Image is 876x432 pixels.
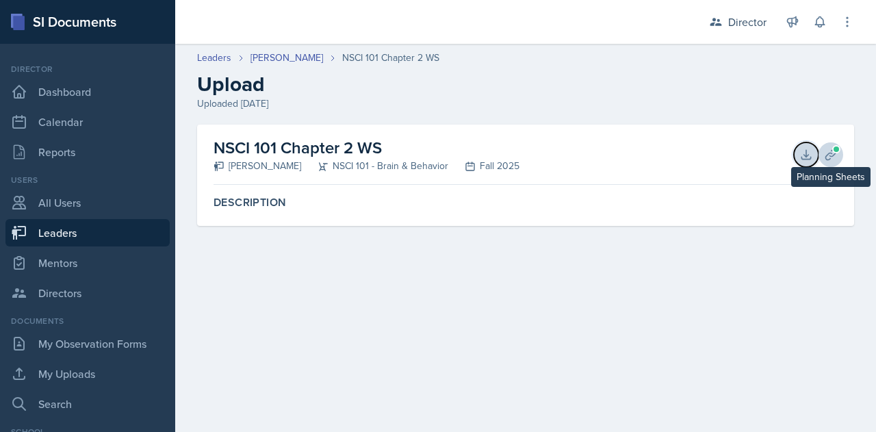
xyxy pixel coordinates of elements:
a: All Users [5,189,170,216]
a: Search [5,390,170,418]
div: NSCI 101 - Brain & Behavior [301,159,448,173]
div: Director [5,63,170,75]
a: My Observation Forms [5,330,170,357]
div: Documents [5,315,170,327]
div: Fall 2025 [448,159,519,173]
div: NSCI 101 Chapter 2 WS [342,51,439,65]
a: Calendar [5,108,170,136]
a: Leaders [197,51,231,65]
a: Directors [5,279,170,307]
a: My Uploads [5,360,170,387]
div: Uploaded [DATE] [197,97,854,111]
h2: Upload [197,72,854,97]
div: Director [728,14,766,30]
a: [PERSON_NAME] [250,51,323,65]
a: Reports [5,138,170,166]
a: Leaders [5,219,170,246]
div: Users [5,174,170,186]
h2: NSCI 101 Chapter 2 WS [214,136,519,160]
a: Mentors [5,249,170,277]
a: Dashboard [5,78,170,105]
label: Description [214,196,838,209]
button: Planning Sheets [819,142,843,167]
div: [PERSON_NAME] [214,159,301,173]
